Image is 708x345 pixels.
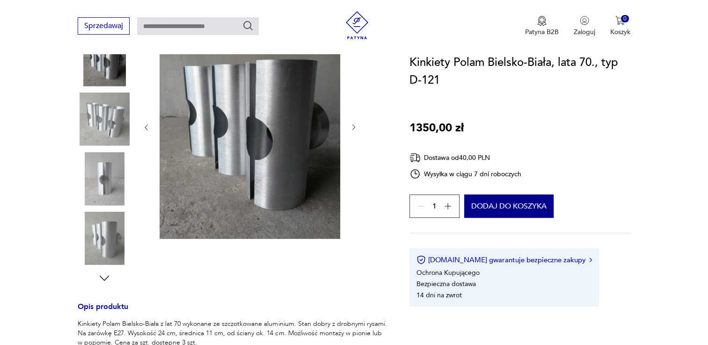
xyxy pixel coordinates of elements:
img: Ikona medalu [537,16,547,26]
img: Zdjęcie produktu Kinkiety Polam Bielsko-Biała, lata 70., typ D-121 [78,212,131,265]
img: Zdjęcie produktu Kinkiety Polam Bielsko-Biała, lata 70., typ D-121 [78,33,131,86]
div: Wysyłka w ciągu 7 dni roboczych [409,168,522,180]
p: Koszyk [610,28,630,36]
img: Zdjęcie produktu Kinkiety Polam Bielsko-Biała, lata 70., typ D-121 [160,14,340,239]
li: 14 dni na zwrot [416,291,462,300]
button: Zaloguj [574,16,595,36]
h1: Kinkiety Polam Bielsko-Biała, lata 70., typ D-121 [409,54,630,89]
button: 0Koszyk [610,16,630,36]
img: Ikona koszyka [615,16,625,25]
p: Patyna B2B [525,28,559,36]
li: Bezpieczna dostawa [416,280,476,288]
button: Dodaj do koszyka [464,194,554,218]
span: 1 [432,203,437,209]
a: Sprzedawaj [78,23,130,30]
img: Zdjęcie produktu Kinkiety Polam Bielsko-Biała, lata 70., typ D-121 [78,93,131,146]
button: Patyna B2B [525,16,559,36]
div: 0 [621,15,629,23]
div: Dostawa od 40,00 PLN [409,152,522,164]
img: Ikonka użytkownika [580,16,589,25]
img: Ikona dostawy [409,152,421,164]
button: Sprzedawaj [78,17,130,35]
a: Ikona medaluPatyna B2B [525,16,559,36]
button: Szukaj [242,20,254,31]
img: Patyna - sklep z meblami i dekoracjami vintage [343,11,371,39]
li: Ochrona Kupującego [416,268,480,277]
p: Zaloguj [574,28,595,36]
button: [DOMAIN_NAME] gwarantuje bezpieczne zakupy [416,255,592,265]
p: 1350,00 zł [409,119,464,137]
img: Zdjęcie produktu Kinkiety Polam Bielsko-Biała, lata 70., typ D-121 [78,152,131,205]
h3: Opis produktu [78,304,387,319]
img: Ikona strzałki w prawo [589,258,592,262]
img: Ikona certyfikatu [416,255,426,265]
